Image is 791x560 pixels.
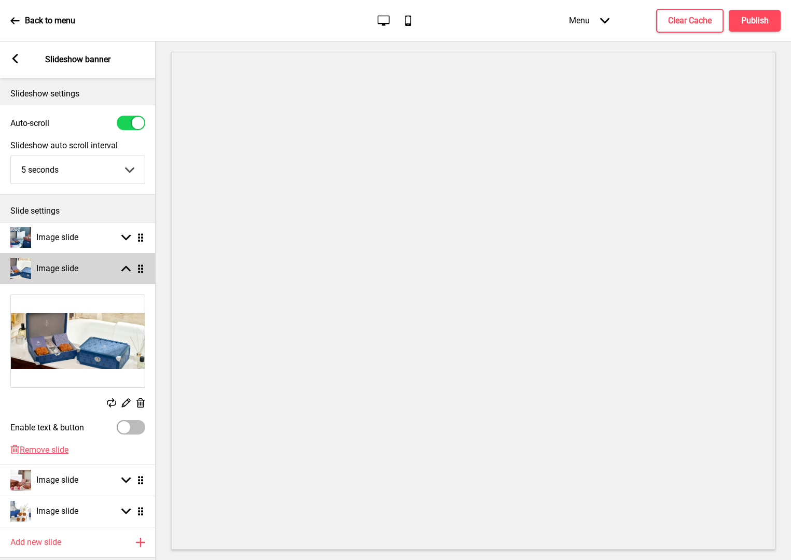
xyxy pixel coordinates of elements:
[20,445,68,455] span: Remove slide
[36,263,78,274] h4: Image slide
[10,88,145,100] p: Slideshow settings
[36,474,78,486] h4: Image slide
[668,15,712,26] h4: Clear Cache
[10,205,145,217] p: Slide settings
[10,537,61,548] h4: Add new slide
[10,7,75,35] a: Back to menu
[656,9,724,33] button: Clear Cache
[25,15,75,26] p: Back to menu
[36,232,78,243] h4: Image slide
[741,15,769,26] h4: Publish
[11,295,145,387] img: Image
[10,118,49,128] label: Auto-scroll
[45,54,110,65] p: Slideshow banner
[10,141,145,150] label: Slideshow auto scroll interval
[36,506,78,517] h4: Image slide
[729,10,781,32] button: Publish
[559,5,620,36] div: Menu
[10,423,84,432] label: Enable text & button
